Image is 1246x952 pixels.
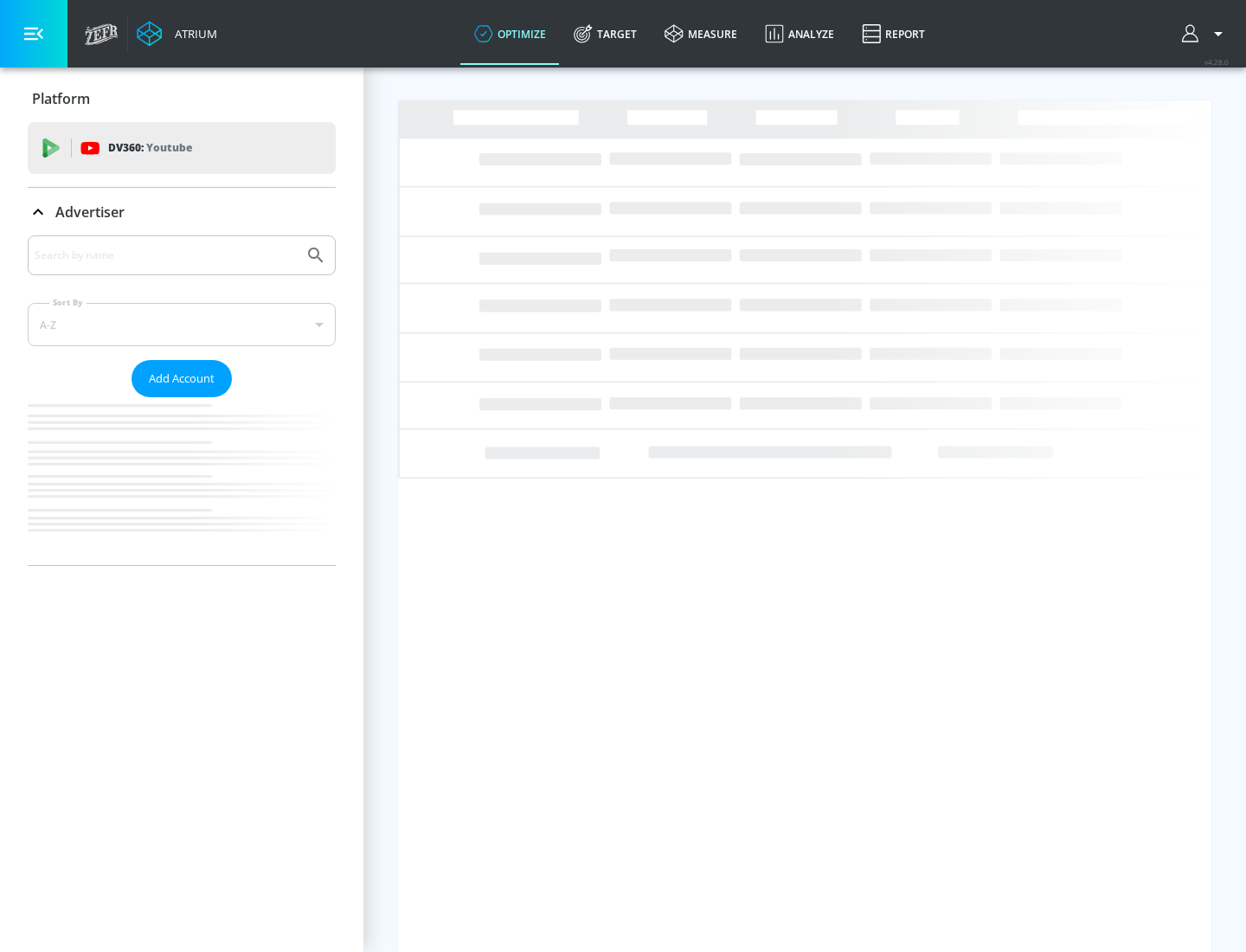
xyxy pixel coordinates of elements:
[28,303,336,346] div: A-Z
[651,3,751,65] a: measure
[137,21,217,47] a: Atrium
[168,26,217,42] div: Atrium
[32,89,90,108] p: Platform
[28,235,336,565] div: Advertiser
[146,138,192,157] p: Youtube
[55,203,125,222] p: Advertiser
[35,244,297,267] input: Search by name
[49,297,87,308] label: Sort By
[28,74,336,123] div: Platform
[1204,57,1229,67] span: v 4.28.0
[848,3,939,65] a: Report
[149,369,215,389] span: Add Account
[28,122,336,174] div: DV360: Youtube
[28,397,336,565] nav: list of Advertiser
[460,3,560,65] a: optimize
[751,3,848,65] a: Analyze
[132,360,232,397] button: Add Account
[560,3,651,65] a: Target
[108,138,192,158] p: DV360:
[28,188,336,236] div: Advertiser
